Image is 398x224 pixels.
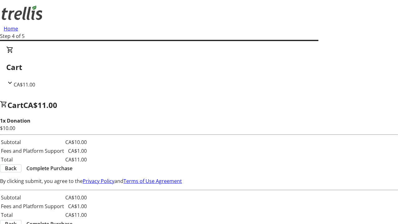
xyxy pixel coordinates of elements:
td: Fees and Platform Support [1,147,64,155]
span: Back [5,165,16,172]
a: Terms of Use Agreement [123,178,182,184]
td: Subtotal [1,194,64,202]
div: CartCA$11.00 [6,46,392,88]
button: Complete Purchase [21,165,77,172]
span: CA$11.00 [23,100,57,110]
span: Complete Purchase [26,165,72,172]
td: Subtotal [1,138,64,146]
h2: Cart [6,62,392,73]
td: CA$11.00 [65,156,87,164]
span: CA$11.00 [14,81,35,88]
td: Fees and Platform Support [1,202,64,210]
td: CA$1.00 [65,202,87,210]
td: CA$11.00 [65,211,87,219]
td: CA$10.00 [65,194,87,202]
td: Total [1,211,64,219]
td: Total [1,156,64,164]
span: Cart [7,100,23,110]
td: CA$1.00 [65,147,87,155]
a: Privacy Policy [83,178,114,184]
td: CA$10.00 [65,138,87,146]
